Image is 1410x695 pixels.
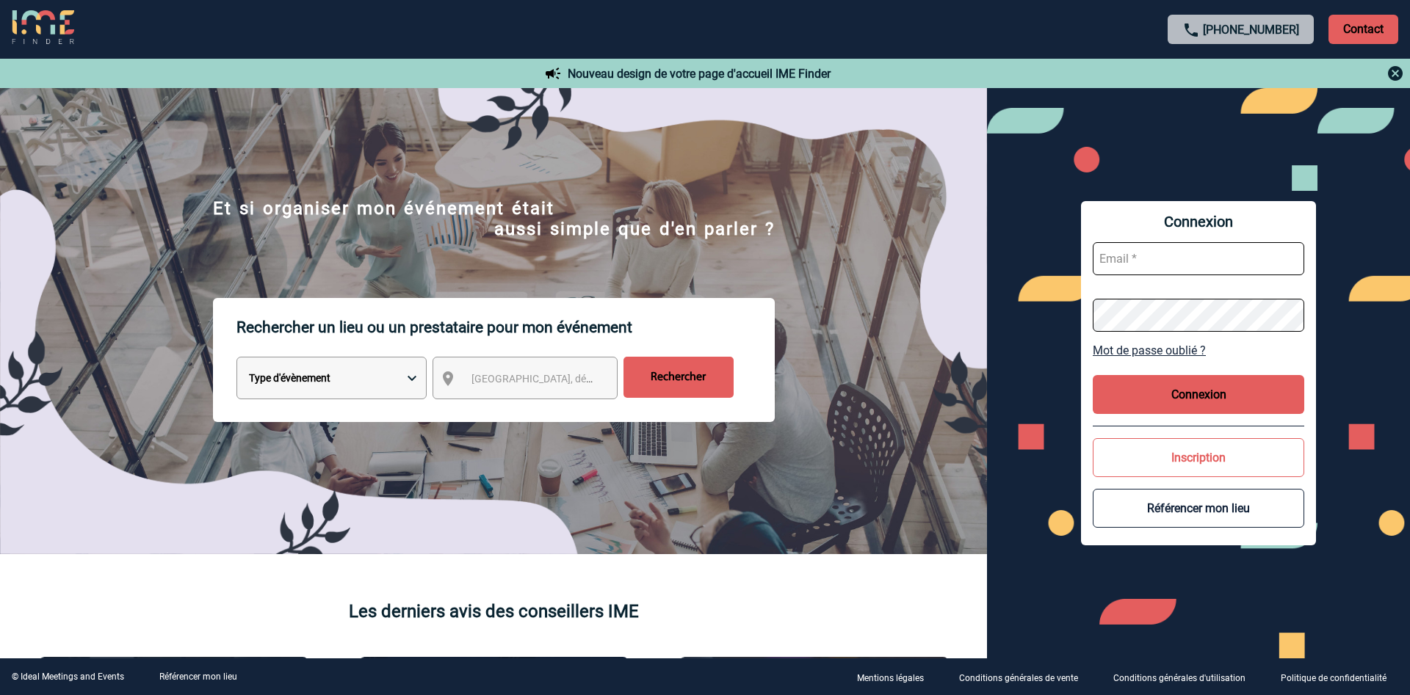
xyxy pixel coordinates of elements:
p: Conditions générales de vente [959,673,1078,683]
div: © Ideal Meetings and Events [12,672,124,682]
input: Rechercher [623,357,734,398]
a: Conditions générales d'utilisation [1102,670,1269,684]
a: Conditions générales de vente [947,670,1102,684]
a: Mot de passe oublié ? [1093,343,1304,357]
a: Référencer mon lieu [159,672,237,682]
button: Référencer mon lieu [1093,489,1304,528]
p: Conditions générales d'utilisation [1113,673,1245,683]
a: [PHONE_NUMBER] [1203,23,1299,37]
img: call-24-px.png [1182,21,1200,39]
p: Contact [1328,15,1398,44]
input: Email * [1093,242,1304,275]
button: Connexion [1093,375,1304,414]
p: Politique de confidentialité [1281,673,1386,683]
p: Rechercher un lieu ou un prestataire pour mon événement [236,298,775,357]
button: Inscription [1093,438,1304,477]
a: Mentions légales [845,670,947,684]
a: Politique de confidentialité [1269,670,1410,684]
span: [GEOGRAPHIC_DATA], département, région... [471,373,676,385]
p: Mentions légales [857,673,924,683]
span: Connexion [1093,213,1304,230]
